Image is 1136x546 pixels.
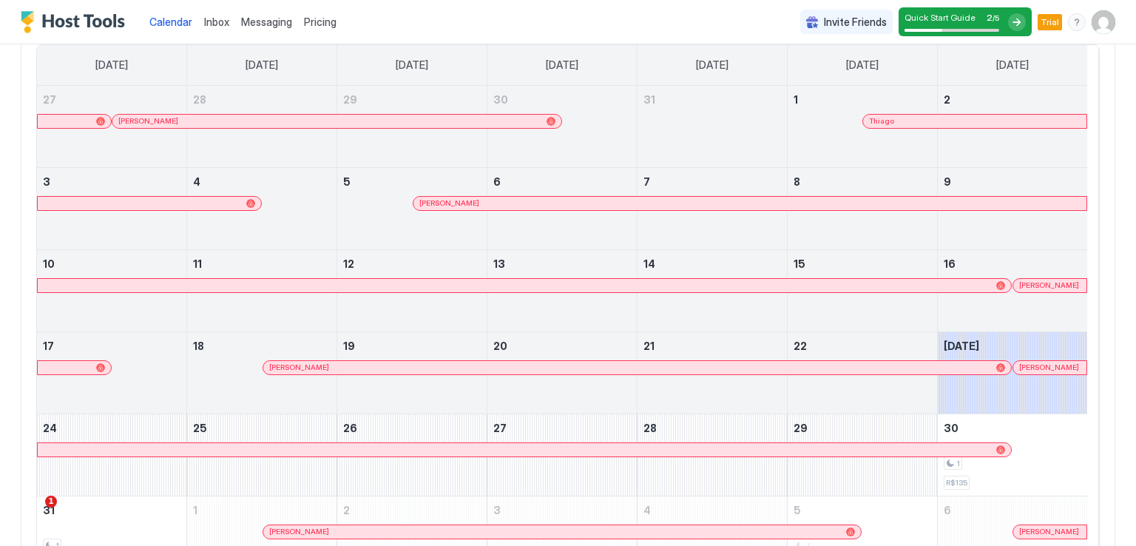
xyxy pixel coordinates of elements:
[487,249,638,331] td: August 13, 2025
[37,496,186,524] a: August 31, 2025
[643,257,655,270] span: 14
[493,257,505,270] span: 13
[246,58,278,72] span: [DATE]
[337,496,487,524] a: September 2, 2025
[193,422,207,434] span: 25
[43,257,55,270] span: 10
[193,93,206,106] span: 28
[187,414,337,442] a: August 25, 2025
[788,250,937,277] a: August 15, 2025
[531,45,593,85] a: Wednesday
[1019,363,1081,372] div: [PERSON_NAME]
[831,45,893,85] a: Friday
[869,116,1081,126] div: Thiago
[187,167,337,249] td: August 4, 2025
[343,93,357,106] span: 29
[638,414,787,442] a: August 28, 2025
[337,249,487,331] td: August 12, 2025
[396,58,428,72] span: [DATE]
[787,414,937,496] td: August 29, 2025
[788,496,937,524] a: September 5, 2025
[37,414,186,442] a: August 24, 2025
[937,167,1087,249] td: August 9, 2025
[487,496,637,524] a: September 3, 2025
[981,45,1044,85] a: Saturday
[788,332,937,360] a: August 22, 2025
[993,13,999,23] span: / 5
[638,496,787,524] a: September 4, 2025
[944,175,951,188] span: 9
[1019,280,1079,290] span: [PERSON_NAME]
[846,58,879,72] span: [DATE]
[304,16,337,29] span: Pricing
[787,331,937,414] td: August 22, 2025
[381,45,443,85] a: Tuesday
[487,332,637,360] a: August 20, 2025
[788,414,937,442] a: August 29, 2025
[193,175,200,188] span: 4
[944,257,956,270] span: 16
[938,414,1087,442] a: August 30, 2025
[987,12,993,23] span: 2
[187,332,337,360] a: August 18, 2025
[269,363,1006,372] div: [PERSON_NAME]
[187,168,337,195] a: August 4, 2025
[43,93,56,106] span: 27
[493,504,501,516] span: 3
[193,504,197,516] span: 1
[944,340,979,352] span: [DATE]
[37,168,186,195] a: August 3, 2025
[794,93,798,106] span: 1
[643,504,651,516] span: 4
[487,250,637,277] a: August 13, 2025
[1041,16,1059,29] span: Trial
[493,340,507,352] span: 20
[546,58,578,72] span: [DATE]
[937,331,1087,414] td: August 23, 2025
[1019,527,1079,536] span: [PERSON_NAME]
[1019,363,1079,372] span: [PERSON_NAME]
[193,340,204,352] span: 18
[343,422,357,434] span: 26
[1092,10,1115,34] div: User profile
[643,340,655,352] span: 21
[149,14,192,30] a: Calendar
[637,249,787,331] td: August 14, 2025
[45,496,57,508] span: 1
[493,175,501,188] span: 6
[269,527,856,536] div: [PERSON_NAME]
[187,414,337,496] td: August 25, 2025
[37,167,187,249] td: August 3, 2025
[794,422,808,434] span: 29
[794,257,805,270] span: 15
[944,422,958,434] span: 30
[343,257,354,270] span: 12
[638,332,787,360] a: August 21, 2025
[193,257,202,270] span: 11
[43,422,57,434] span: 24
[637,167,787,249] td: August 7, 2025
[1019,527,1081,536] div: [PERSON_NAME]
[187,249,337,331] td: August 11, 2025
[343,340,355,352] span: 19
[681,45,743,85] a: Thursday
[419,198,1081,208] div: [PERSON_NAME]
[37,249,187,331] td: August 10, 2025
[824,16,887,29] span: Invite Friends
[637,86,787,168] td: July 31, 2025
[487,167,638,249] td: August 6, 2025
[204,16,229,28] span: Inbox
[938,496,1087,524] a: September 6, 2025
[938,250,1087,277] a: August 16, 2025
[241,14,292,30] a: Messaging
[37,86,186,113] a: July 27, 2025
[938,168,1087,195] a: August 9, 2025
[149,16,192,28] span: Calendar
[43,175,50,188] span: 3
[37,332,186,360] a: August 17, 2025
[905,12,976,23] span: Quick Start Guide
[938,86,1087,113] a: August 2, 2025
[187,331,337,414] td: August 18, 2025
[944,93,950,106] span: 2
[118,116,178,126] span: [PERSON_NAME]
